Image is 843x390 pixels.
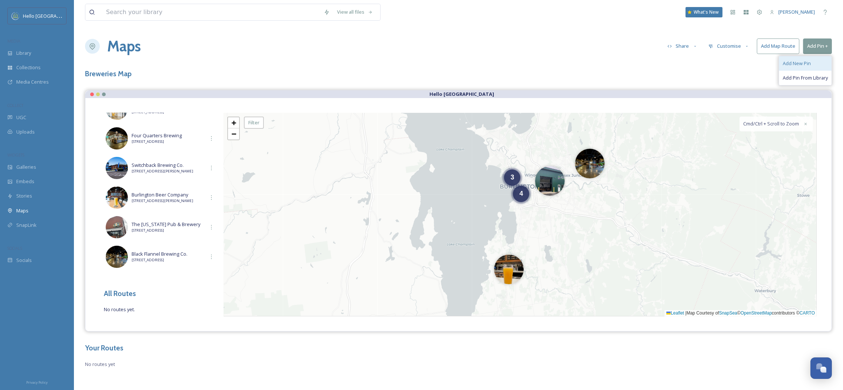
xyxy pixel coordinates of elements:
a: OpenStreetMap [741,310,772,316]
img: images.png [12,12,19,20]
span: [STREET_ADDRESS] [132,228,205,233]
img: 4dac79b4-f0b0-406f-9760-1249a1132795.jpg [106,186,128,209]
span: UGC [16,114,26,121]
a: Maps [107,35,141,57]
span: Galleries [16,164,36,171]
span: [STREET_ADDRESS] [132,139,205,144]
span: Media Centres [16,78,49,85]
span: 3 [511,174,514,181]
span: Cmd/Ctrl + Scroll to Zoom [743,120,799,127]
span: Collections [16,64,41,71]
span: Socials [16,257,32,264]
div: 3 [504,169,520,186]
span: Add Pin From Library [783,74,828,81]
h3: Your Routes [85,343,832,353]
span: SOCIALS [7,245,22,251]
span: 4 [520,190,523,197]
div: Filter [244,117,264,129]
button: Open Chat [810,357,832,379]
div: Map Courtesy of © contributors © [664,310,817,316]
span: No routes yet [85,361,832,368]
a: Zoom out [228,128,239,139]
span: [STREET_ADDRESS] [132,258,205,263]
button: Share [664,39,701,53]
span: Add New Pin [783,60,811,67]
span: Four Quarters Brewing [132,132,205,139]
img: b7b5d971-3fb1-4b4a-9543-2ffb16c5ce49.jpg [106,127,128,149]
a: CARTO [799,310,815,316]
a: Zoom in [228,117,239,128]
h3: All Routes [104,288,136,299]
input: Search your library [102,4,320,20]
span: Black Flannel Brewing Co. [132,251,205,258]
span: Library [16,50,31,57]
a: [PERSON_NAME] [766,5,819,19]
span: WIDGETS [7,152,24,158]
span: − [231,129,236,138]
h3: Breweries Map [85,68,132,79]
img: aeda25a2-3f4b-405c-a588-2ec49a711773.jpg [106,246,128,268]
span: COLLECT [7,102,23,108]
span: The [US_STATE] Pub & Brewery [132,221,205,228]
span: Switchback Brewing Co. [132,162,205,169]
img: 1995901b-31f9-422b-b0bc-1bf0cea29d4c.jpg [106,216,128,238]
span: Uploads [16,128,35,135]
span: | [685,310,686,316]
span: [STREET_ADDRESS][PERSON_NAME] [132,198,205,204]
span: Privacy Policy [26,380,48,385]
span: Hello [GEOGRAPHIC_DATA] [23,12,82,19]
span: [PERSON_NAME] [778,9,815,15]
span: + [231,118,236,127]
button: Add Map Route [757,38,799,54]
a: What's New [686,7,723,17]
span: Embeds [16,178,34,185]
span: No routes yet. [104,306,135,313]
div: 4 [513,186,529,202]
span: Stories [16,192,32,199]
a: Privacy Policy [26,377,48,386]
span: Burlington Beer Company [132,191,205,198]
span: SnapLink [16,222,37,229]
strong: Hello [GEOGRAPHIC_DATA] [429,91,494,97]
img: d8a14143-2588-4652-a857-b0cd3d588679.jpg [106,157,128,179]
span: Maps [16,207,28,214]
a: View all files [333,5,377,19]
button: Add Pin + [803,38,832,54]
a: Leaflet [666,310,684,316]
span: [STREET_ADDRESS][PERSON_NAME] [132,169,205,174]
button: Customise [705,39,753,53]
span: MEDIA [7,38,20,44]
a: SnapSea [719,310,737,316]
